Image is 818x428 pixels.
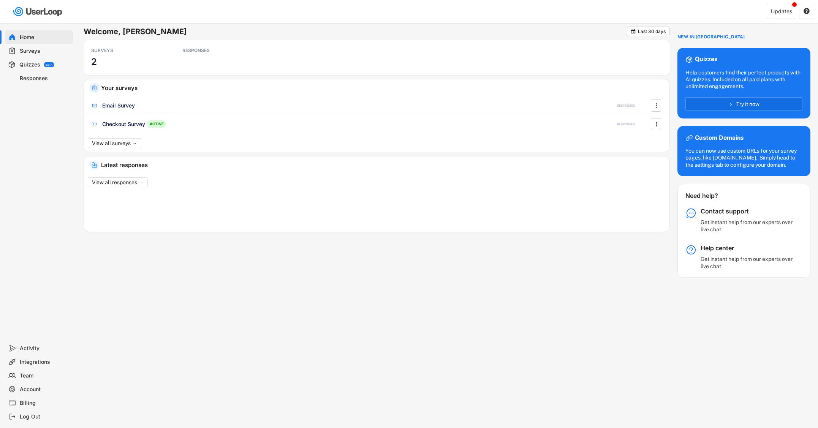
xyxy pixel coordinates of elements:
div: NEW IN [GEOGRAPHIC_DATA] [677,34,745,40]
div: Billing [20,400,70,407]
h6: Welcome, [PERSON_NAME] [84,27,627,36]
div: Surveys [20,47,70,55]
div: Log Out [20,413,70,420]
text:  [804,8,810,14]
div: Activity [20,345,70,352]
div: Latest responses [101,162,664,168]
div: Integrations [20,359,70,366]
div: RESPONSES [617,104,635,108]
h3: 2 [91,56,97,68]
button:  [652,118,660,130]
button:  [803,8,810,15]
div: Custom Domains [695,134,744,142]
div: Contact support [701,207,796,215]
div: Last 30 days [638,29,666,34]
div: Help customers find their perfect products with AI quizzes. Included on all paid plans with unlim... [685,69,802,90]
button: Try it now [685,97,802,111]
button:  [652,100,660,111]
button: View all surveys → [88,138,141,148]
div: BETA [46,63,52,66]
div: RESPONSES [182,47,251,54]
img: userloop-logo-01.svg [11,4,65,19]
text:  [631,28,636,34]
div: Need help? [685,192,738,200]
div: Get instant help from our experts over live chat [701,219,796,232]
div: Responses [20,75,70,82]
div: Team [20,372,70,379]
div: Quizzes [695,55,717,63]
div: Help center [701,244,796,252]
span: Try it now [736,101,759,107]
div: Email Survey [102,102,135,109]
text:  [655,120,657,128]
div: Get instant help from our experts over live chat [701,256,796,269]
img: IncomingMajor.svg [92,162,97,168]
div: RESPONSES [617,122,635,126]
button:  [630,28,636,34]
div: You can now use custom URLs for your survey pages, like [DOMAIN_NAME]. Simply head to the setting... [685,147,802,168]
div: Your surveys [101,85,664,91]
button: View all responses → [88,177,148,187]
div: Account [20,386,70,393]
div: Quizzes [19,61,40,68]
div: Home [20,34,70,41]
div: ACTIVE [147,120,166,128]
div: Checkout Survey [102,120,145,128]
div: Updates [771,9,792,14]
text:  [655,101,657,109]
div: SURVEYS [91,47,160,54]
